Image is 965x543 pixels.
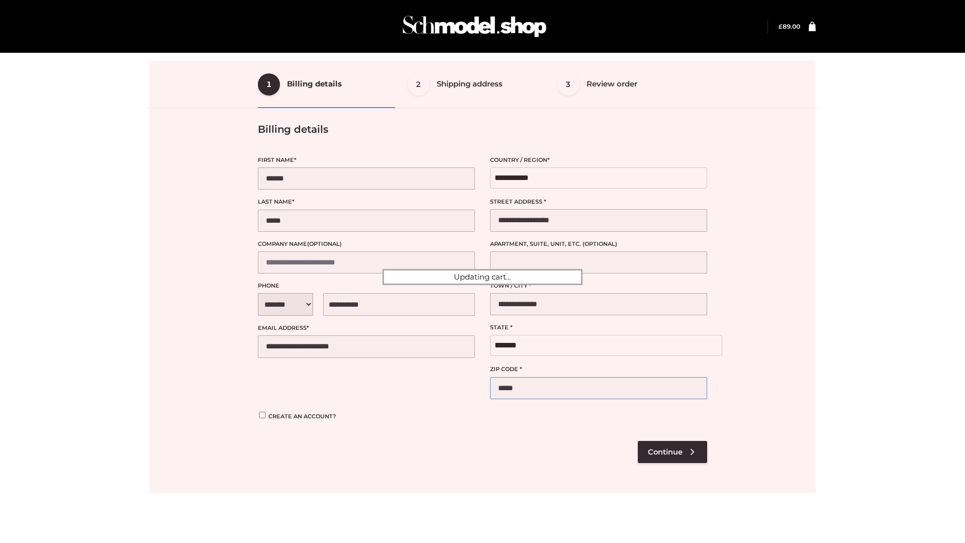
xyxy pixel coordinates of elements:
span: £ [779,23,783,30]
div: Updating cart... [382,269,583,285]
a: £89.00 [779,23,800,30]
img: Schmodel Admin 964 [399,7,550,46]
bdi: 89.00 [779,23,800,30]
